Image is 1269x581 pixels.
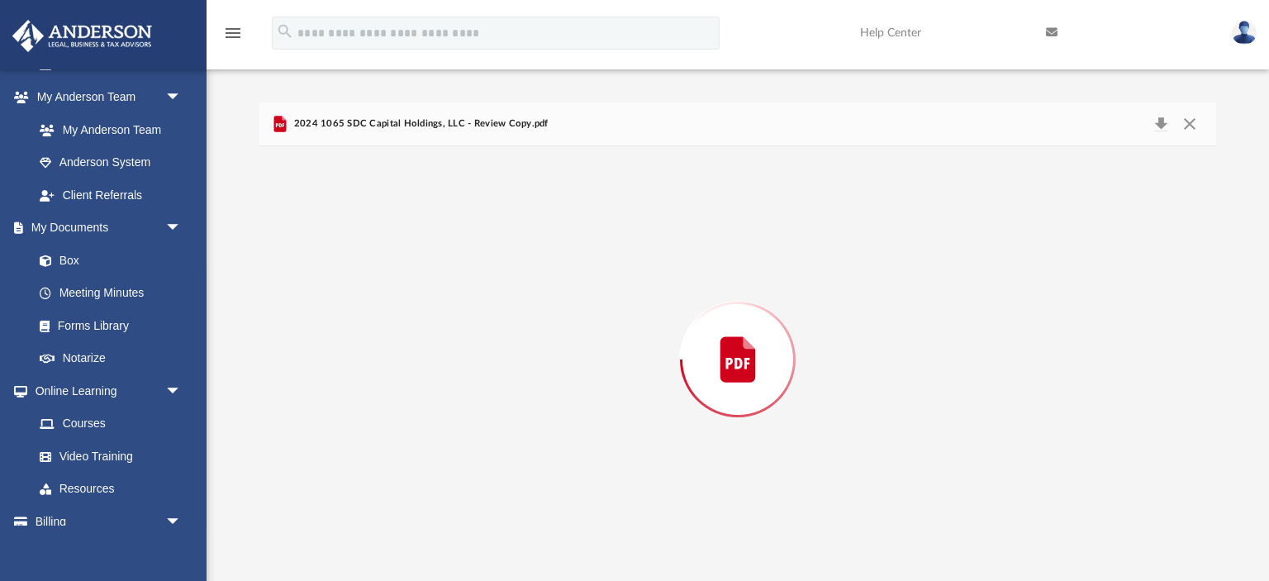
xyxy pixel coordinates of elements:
span: arrow_drop_down [165,505,198,539]
a: Box [23,244,190,277]
a: Video Training [23,440,190,473]
a: My Anderson Teamarrow_drop_down [12,81,198,114]
span: 2024 1065 SDC Capital Holdings, LLC - Review Copy.pdf [290,117,548,131]
button: Close [1175,112,1205,136]
a: Meeting Minutes [23,277,198,310]
a: menu [223,31,243,43]
span: arrow_drop_down [165,212,198,245]
a: My Documentsarrow_drop_down [12,212,198,245]
span: arrow_drop_down [165,81,198,115]
img: Anderson Advisors Platinum Portal [7,20,157,52]
button: Download [1146,112,1176,136]
div: Preview [259,102,1215,573]
a: Anderson System [23,146,198,179]
a: Forms Library [23,309,190,342]
img: User Pic [1232,21,1257,45]
a: Resources [23,473,198,506]
span: arrow_drop_down [165,374,198,408]
i: menu [223,23,243,43]
a: Billingarrow_drop_down [12,505,207,538]
i: search [276,22,294,40]
a: Online Learningarrow_drop_down [12,374,198,407]
a: Courses [23,407,198,441]
a: Client Referrals [23,179,198,212]
a: Notarize [23,342,198,375]
a: My Anderson Team [23,113,190,146]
